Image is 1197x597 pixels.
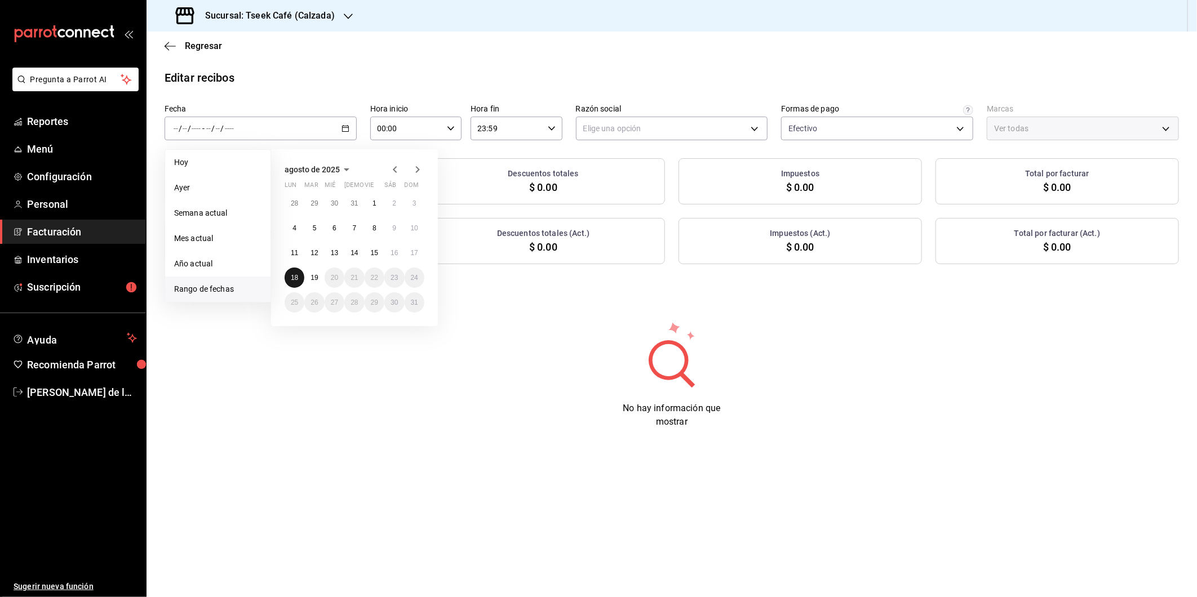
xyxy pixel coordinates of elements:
button: agosto de 2025 [285,163,353,176]
input: -- [215,124,221,133]
span: [PERSON_NAME] de la [PERSON_NAME] [27,385,137,400]
button: 4 de agosto de 2025 [285,218,304,238]
abbr: 10 de agosto de 2025 [411,224,418,232]
abbr: domingo [405,181,419,193]
button: 8 de agosto de 2025 [365,218,384,238]
button: 27 de agosto de 2025 [325,292,344,313]
abbr: 29 de julio de 2025 [311,199,318,207]
abbr: 19 de agosto de 2025 [311,274,318,282]
span: $ 0.00 [786,180,814,195]
label: Fecha [165,105,357,113]
button: 24 de agosto de 2025 [405,268,424,288]
abbr: 5 de agosto de 2025 [313,224,317,232]
abbr: 12 de agosto de 2025 [311,249,318,257]
h3: Descuentos totales [508,168,578,180]
abbr: 11 de agosto de 2025 [291,249,298,257]
span: Hoy [174,157,261,168]
button: 21 de agosto de 2025 [344,268,364,288]
button: 17 de agosto de 2025 [405,243,424,263]
span: Ayer [174,182,261,194]
span: Inventarios [27,252,137,267]
button: 15 de agosto de 2025 [365,243,384,263]
span: Pregunta a Parrot AI [30,74,121,86]
label: Hora inicio [370,105,462,113]
abbr: 4 de agosto de 2025 [292,224,296,232]
h3: Total por facturar [1025,168,1089,180]
span: Personal [27,197,137,212]
span: Ayuda [27,331,122,345]
abbr: 24 de agosto de 2025 [411,274,418,282]
span: Recomienda Parrot [27,357,137,372]
abbr: 26 de agosto de 2025 [311,298,318,306]
input: -- [173,124,179,133]
abbr: 17 de agosto de 2025 [411,249,418,257]
button: 30 de julio de 2025 [325,193,344,213]
button: 22 de agosto de 2025 [365,268,384,288]
abbr: 18 de agosto de 2025 [291,274,298,282]
abbr: 30 de agosto de 2025 [391,298,398,306]
button: 29 de agosto de 2025 [365,292,384,313]
span: / [221,124,224,133]
button: 29 de julio de 2025 [304,193,324,213]
button: 11 de agosto de 2025 [285,243,304,263]
abbr: 25 de agosto de 2025 [291,298,298,306]
abbr: sábado [384,181,396,193]
span: $ 0.00 [786,239,814,255]
abbr: miércoles [325,181,335,193]
label: Hora fin [471,105,562,113]
span: $ 0.00 [529,239,557,255]
span: Ver todas [994,123,1028,134]
abbr: 7 de agosto de 2025 [353,224,357,232]
button: 28 de julio de 2025 [285,193,304,213]
button: 30 de agosto de 2025 [384,292,404,313]
svg: Solo se mostrarán las órdenes que fueron pagadas exclusivamente con las formas de pago selecciona... [963,105,973,115]
button: Regresar [165,41,222,51]
span: / [211,124,215,133]
span: - [202,124,205,133]
button: open_drawer_menu [124,29,133,38]
abbr: 28 de agosto de 2025 [351,298,358,306]
abbr: 21 de agosto de 2025 [351,274,358,282]
span: Efectivo [788,123,817,134]
button: 14 de agosto de 2025 [344,243,364,263]
h3: Impuestos [781,168,819,180]
a: Pregunta a Parrot AI [8,82,139,93]
abbr: 9 de agosto de 2025 [392,224,396,232]
button: 31 de julio de 2025 [344,193,364,213]
abbr: 23 de agosto de 2025 [391,274,398,282]
button: 28 de agosto de 2025 [344,292,364,313]
button: 1 de agosto de 2025 [365,193,384,213]
button: 6 de agosto de 2025 [325,218,344,238]
abbr: 20 de agosto de 2025 [331,274,338,282]
abbr: viernes [365,181,374,193]
abbr: 16 de agosto de 2025 [391,249,398,257]
button: 16 de agosto de 2025 [384,243,404,263]
abbr: 31 de julio de 2025 [351,199,358,207]
span: $ 0.00 [529,180,557,195]
abbr: 14 de agosto de 2025 [351,249,358,257]
span: Facturación [27,224,137,239]
span: Menú [27,141,137,157]
abbr: jueves [344,181,411,193]
div: Formas de pago [781,105,839,113]
abbr: 13 de agosto de 2025 [331,249,338,257]
button: 7 de agosto de 2025 [344,218,364,238]
abbr: 27 de agosto de 2025 [331,298,338,306]
abbr: 1 de agosto de 2025 [373,199,376,207]
span: $ 0.00 [1043,180,1071,195]
span: Mes actual [174,233,261,244]
h3: Total por facturar (Act.) [1014,228,1100,239]
h3: Impuestos (Act.) [770,228,830,239]
span: Año actual [174,258,261,270]
span: No hay información que mostrar [623,403,721,427]
h3: Sucursal: Tseek Café (Calzada) [196,9,335,23]
abbr: 3 de agosto de 2025 [413,199,416,207]
button: 26 de agosto de 2025 [304,292,324,313]
div: Elige una opción [576,117,768,140]
button: 20 de agosto de 2025 [325,268,344,288]
label: Razón social [576,105,768,113]
span: Regresar [185,41,222,51]
span: Suscripción [27,279,137,295]
input: ---- [191,124,201,133]
abbr: 28 de julio de 2025 [291,199,298,207]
